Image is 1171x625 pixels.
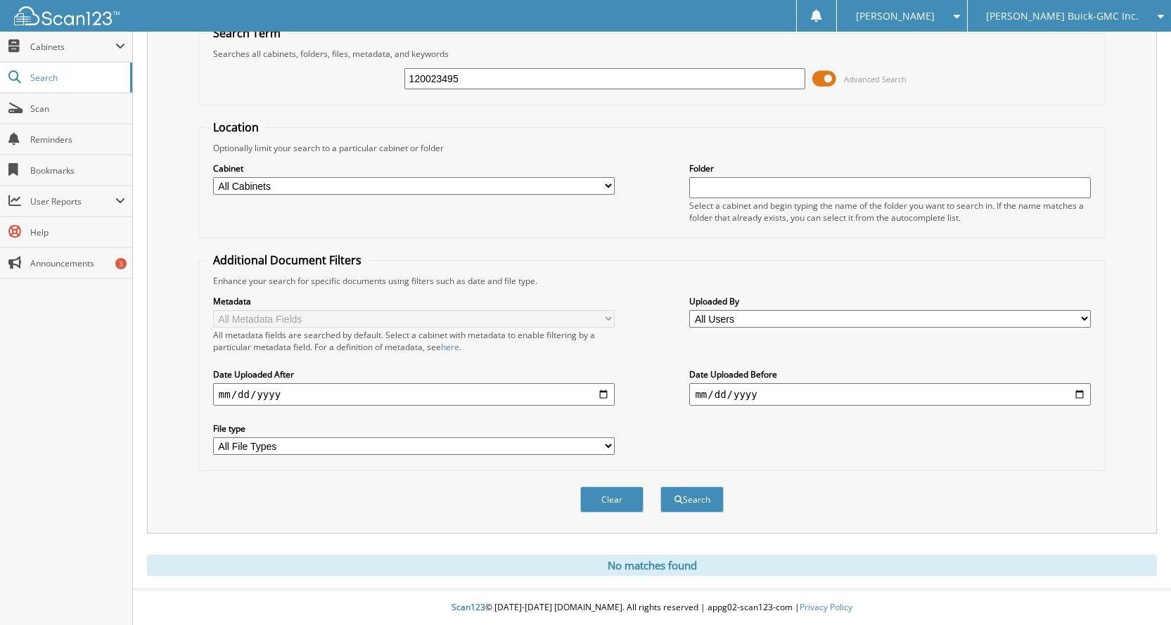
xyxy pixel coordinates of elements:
span: Bookmarks [30,165,125,176]
label: Cabinet [213,162,615,174]
div: © [DATE]-[DATE] [DOMAIN_NAME]. All rights reserved | appg02-scan123-com | [133,591,1171,625]
span: Announcements [30,257,125,269]
div: All metadata fields are searched by default. Select a cabinet with metadata to enable filtering b... [213,329,615,353]
span: Reminders [30,134,125,146]
label: Uploaded By [689,295,1091,307]
img: scan123-logo-white.svg [14,6,120,25]
div: Optionally limit your search to a particular cabinet or folder [206,142,1098,154]
span: User Reports [30,195,115,207]
span: Advanced Search [844,74,907,84]
label: Date Uploaded Before [689,368,1091,380]
div: No matches found [147,555,1157,576]
span: Scan [30,103,125,115]
label: Folder [689,162,1091,174]
div: Searches all cabinets, folders, files, metadata, and keywords [206,48,1098,60]
span: Help [30,226,125,238]
div: Enhance your search for specific documents using filters such as date and file type. [206,275,1098,287]
span: [PERSON_NAME] [856,12,935,20]
label: Metadata [213,295,615,307]
label: Date Uploaded After [213,368,615,380]
div: Select a cabinet and begin typing the name of the folder you want to search in. If the name match... [689,200,1091,224]
a: here [441,341,459,353]
a: Privacy Policy [800,601,852,613]
legend: Location [206,120,266,135]
span: Search [30,72,123,84]
span: Cabinets [30,41,115,53]
label: File type [213,423,615,434]
div: 3 [115,258,127,269]
input: end [689,383,1091,406]
legend: Additional Document Filters [206,252,369,268]
button: Search [660,487,724,513]
legend: Search Term [206,25,288,41]
button: Clear [580,487,644,513]
span: Scan123 [452,601,485,613]
input: start [213,383,615,406]
span: [PERSON_NAME] Buick-GMC Inc. [986,12,1139,20]
iframe: Chat Widget [1101,558,1171,625]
